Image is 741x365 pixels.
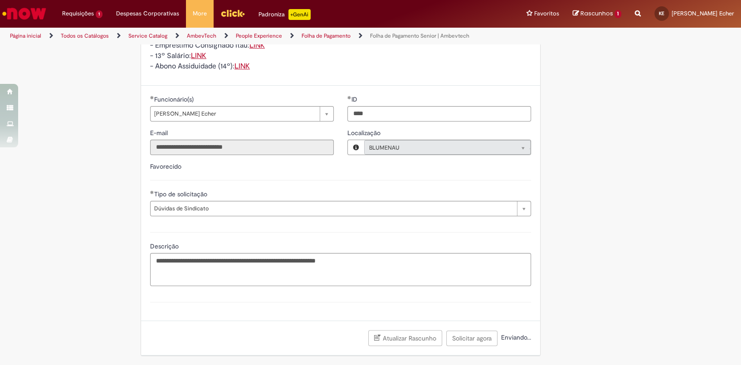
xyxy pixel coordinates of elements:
[62,9,94,18] span: Requisições
[191,51,206,60] a: LINK
[154,201,512,216] span: Dúvidas de Sindicato
[150,129,170,137] span: Somente leitura - E-mail
[150,140,334,155] input: E-mail
[7,28,487,44] ul: Trilhas de página
[150,190,154,194] span: Obrigatório Preenchido
[364,140,531,155] a: BLUMENAULimpar campo Localização
[614,10,621,18] span: 1
[150,41,265,50] span: - Empréstimo Consignado Itaú:
[369,141,507,155] span: BLUMENAU
[187,32,216,39] a: AmbevTech
[302,32,351,39] a: Folha de Pagamento
[220,6,245,20] img: click_logo_yellow_360x200.png
[499,333,531,341] span: Enviando...
[193,9,207,18] span: More
[116,9,179,18] span: Despesas Corporativas
[534,9,559,18] span: Favoritos
[154,107,315,121] span: [PERSON_NAME] Echer
[672,10,734,17] span: [PERSON_NAME] Echer
[150,253,531,286] textarea: Descrição
[348,140,364,155] button: Localização, Visualizar este registro BLUMENAU
[234,62,250,71] a: LINK
[150,128,170,137] label: Somente leitura - E-mail
[150,62,250,71] span: - Abono Assiduidade (14º):
[351,95,359,103] span: ID
[580,9,613,18] span: Rascunhos
[370,32,469,39] a: Folha de Pagamento Senior | Ambevtech
[1,5,48,23] img: ServiceNow
[96,10,102,18] span: 1
[347,96,351,99] span: Obrigatório Preenchido
[128,32,167,39] a: Service Catalog
[347,128,382,137] label: Somente leitura - Localização
[347,129,382,137] span: Localização
[347,106,531,122] input: ID
[236,32,282,39] a: People Experience
[288,9,311,20] p: +GenAi
[659,10,664,16] span: KE
[249,41,265,50] a: LINK
[154,95,195,103] span: Funcionário(s)
[150,96,154,99] span: Obrigatório Preenchido
[573,10,621,18] a: Rascunhos
[150,51,206,60] span: - 13º Salário:
[154,190,209,198] span: Tipo de solicitação
[61,32,109,39] a: Todos os Catálogos
[258,9,311,20] div: Padroniza
[10,32,41,39] a: Página inicial
[150,242,180,250] span: Descrição
[150,162,181,170] label: Favorecido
